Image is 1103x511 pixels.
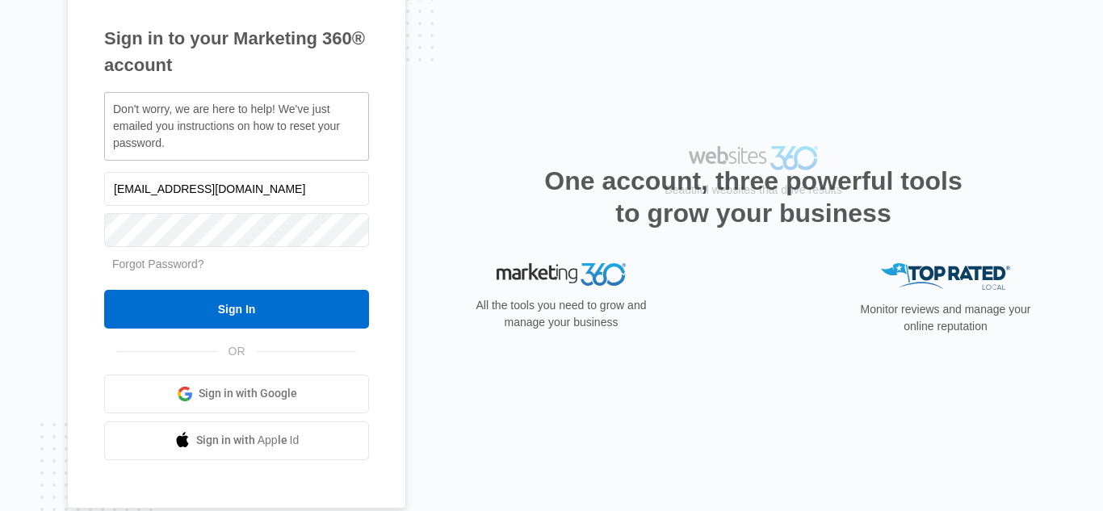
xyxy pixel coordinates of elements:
span: Don't worry, we are here to help! We've just emailed you instructions on how to reset your password. [113,103,340,149]
a: Sign in with Apple Id [104,421,369,460]
a: Forgot Password? [112,258,204,270]
span: Sign in with Apple Id [196,432,300,449]
img: Websites 360 [689,263,818,287]
span: OR [217,343,257,360]
p: All the tools you need to grow and manage your business [471,297,652,331]
span: Sign in with Google [199,385,297,402]
input: Email [104,172,369,206]
h2: One account, three powerful tools to grow your business [539,165,967,229]
a: Sign in with Google [104,375,369,413]
p: Beautiful websites that drive results [663,299,844,316]
input: Sign In [104,290,369,329]
img: Top Rated Local [881,263,1010,290]
h1: Sign in to your Marketing 360® account [104,25,369,78]
p: Monitor reviews and manage your online reputation [855,301,1036,335]
img: Marketing 360 [497,263,626,286]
